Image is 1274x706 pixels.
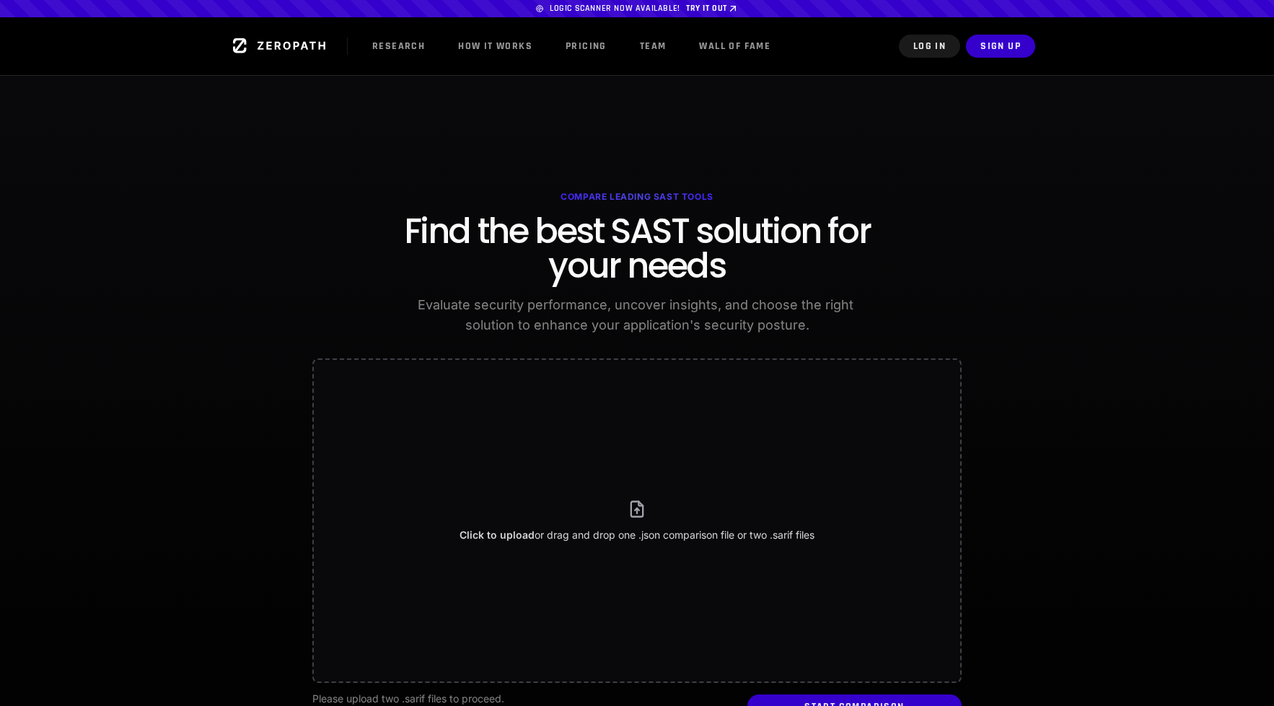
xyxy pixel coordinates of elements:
a: Wall of Fame [685,35,785,58]
a: How it Works [444,35,547,58]
span: Click to upload [460,529,535,541]
a: Team [625,35,681,58]
p: Evaluate security performance, uncover insights, and choose the right solution to enhance your ap... [418,295,857,335]
a: Pricing [551,35,621,58]
a: Research [358,35,439,58]
button: Sign Up [966,35,1035,58]
button: File upload area. Click or drag-and-drop to upload one .json file or two .sarif files. [312,358,962,683]
h2: Find the best SAST solution for your needs [372,214,902,283]
h4: Compare Leading SAST Tools [561,191,713,203]
p: or drag and drop one .json comparison file or two .sarif files [460,528,814,542]
button: Log In [899,35,960,58]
